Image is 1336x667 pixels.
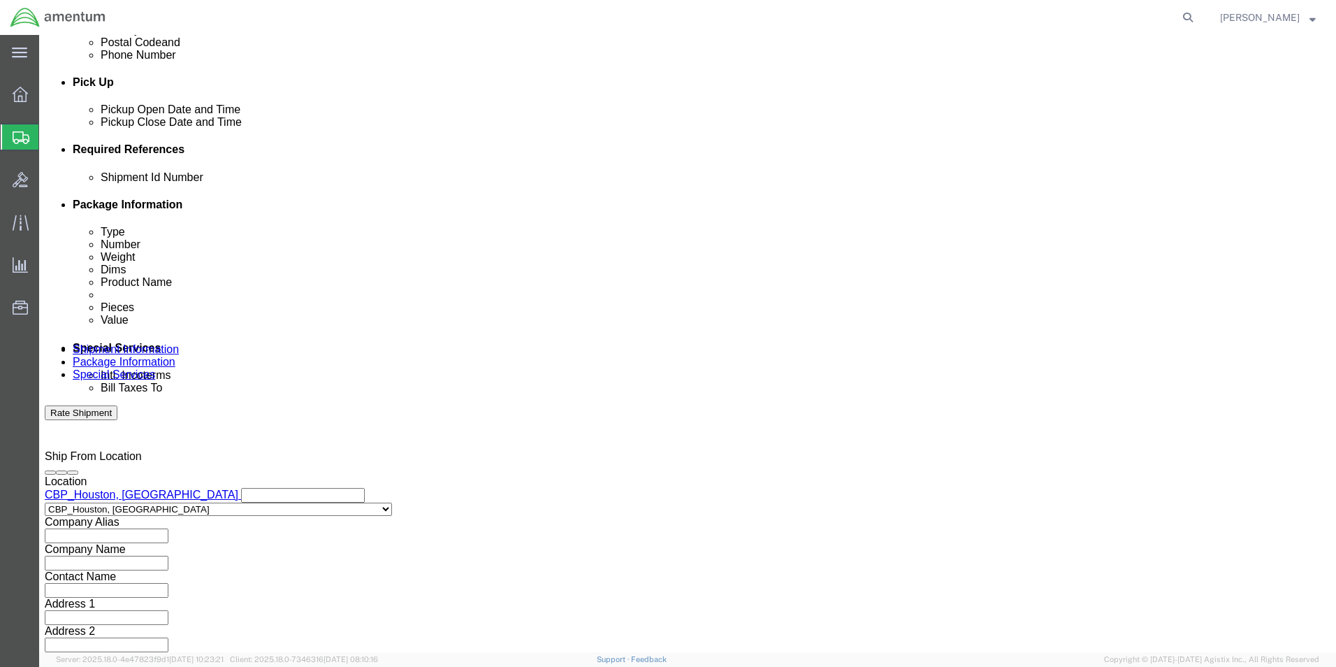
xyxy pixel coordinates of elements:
span: Rosemarie Coey [1220,10,1300,25]
button: [PERSON_NAME] [1219,9,1316,26]
span: [DATE] 08:10:16 [324,655,378,664]
span: Copyright © [DATE]-[DATE] Agistix Inc., All Rights Reserved [1104,654,1319,666]
a: Feedback [631,655,667,664]
span: Server: 2025.18.0-4e47823f9d1 [56,655,224,664]
span: [DATE] 10:23:21 [169,655,224,664]
iframe: FS Legacy Container [39,35,1336,652]
a: Support [597,655,632,664]
img: logo [10,7,106,28]
span: Client: 2025.18.0-7346316 [230,655,378,664]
